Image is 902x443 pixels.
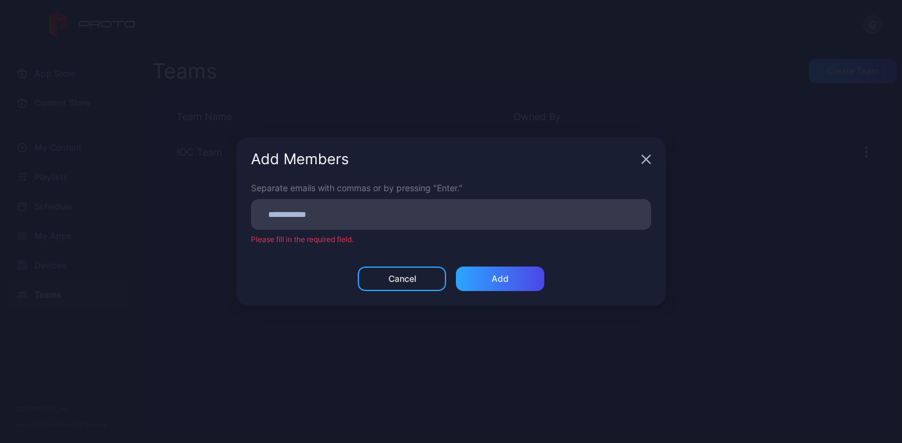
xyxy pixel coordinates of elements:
div: Cancel [388,274,416,284]
button: Cancel [358,267,446,291]
div: Add Members [251,152,636,167]
div: Separate emails with commas or by pressing "Enter." [251,181,651,194]
div: Please fill in the required field. [236,235,666,244]
button: Add [456,267,544,291]
div: Add [491,274,509,284]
